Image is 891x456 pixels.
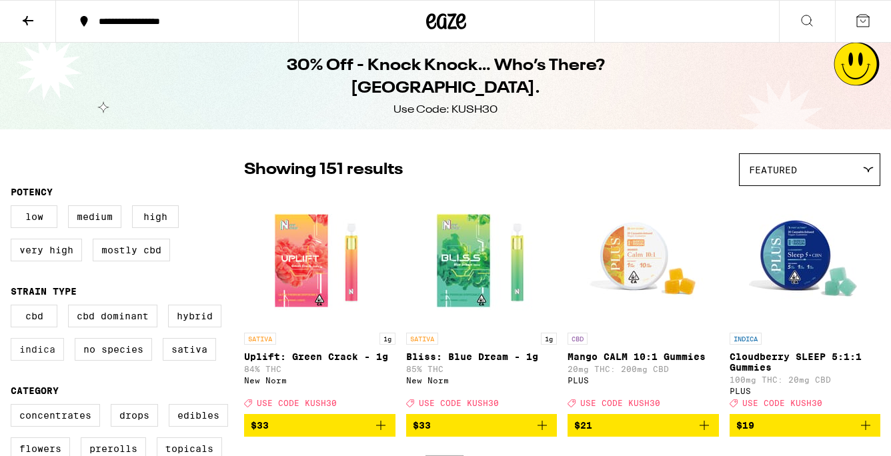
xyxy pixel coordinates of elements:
p: Mango CALM 10:1 Gummies [568,351,719,362]
span: USE CODE KUSH30 [419,399,499,407]
span: Featured [749,165,797,175]
p: 84% THC [244,365,395,373]
label: CBD [11,305,57,327]
legend: Potency [11,187,53,197]
label: No Species [75,338,152,361]
p: 1g [541,333,557,345]
div: New Norm [244,376,395,385]
button: Add to bag [406,414,558,437]
legend: Strain Type [11,286,77,297]
p: 100mg THC: 20mg CBD [730,375,881,384]
label: Very High [11,239,82,261]
label: Medium [68,205,121,228]
p: 85% THC [406,365,558,373]
legend: Category [11,385,59,396]
p: INDICA [730,333,762,345]
span: Hi. Need any help? [8,9,96,20]
label: Sativa [163,338,216,361]
a: Open page for Bliss: Blue Dream - 1g from New Norm [406,193,558,414]
span: USE CODE KUSH30 [580,399,660,407]
label: Low [11,205,57,228]
label: Hybrid [168,305,221,327]
img: PLUS - Mango CALM 10:1 Gummies [576,193,710,326]
img: New Norm - Uplift: Green Crack - 1g [253,193,386,326]
p: SATIVA [244,333,276,345]
div: PLUS [568,376,719,385]
label: Concentrates [11,404,100,427]
label: Edibles [169,404,228,427]
p: 20mg THC: 200mg CBD [568,365,719,373]
label: Drops [111,404,158,427]
span: $21 [574,420,592,431]
label: Mostly CBD [93,239,170,261]
p: Cloudberry SLEEP 5:1:1 Gummies [730,351,881,373]
p: 1g [379,333,395,345]
button: Add to bag [244,414,395,437]
h1: 30% Off - Knock Knock… Who’s There? [GEOGRAPHIC_DATA]. [203,55,688,100]
span: $33 [413,420,431,431]
label: CBD Dominant [68,305,157,327]
a: Open page for Mango CALM 10:1 Gummies from PLUS [568,193,719,414]
label: High [132,205,179,228]
div: Use Code: KUSH30 [393,103,498,117]
button: Add to bag [568,414,719,437]
div: New Norm [406,376,558,385]
span: $33 [251,420,269,431]
a: Open page for Uplift: Green Crack - 1g from New Norm [244,193,395,414]
p: CBD [568,333,588,345]
p: Uplift: Green Crack - 1g [244,351,395,362]
a: Open page for Cloudberry SLEEP 5:1:1 Gummies from PLUS [730,193,881,414]
img: New Norm - Bliss: Blue Dream - 1g [415,193,548,326]
p: Bliss: Blue Dream - 1g [406,351,558,362]
div: PLUS [730,387,881,395]
label: Indica [11,338,64,361]
span: USE CODE KUSH30 [257,399,337,407]
span: $19 [736,420,754,431]
span: USE CODE KUSH30 [742,399,822,407]
img: PLUS - Cloudberry SLEEP 5:1:1 Gummies [738,193,872,326]
p: SATIVA [406,333,438,345]
p: Showing 151 results [244,159,403,181]
button: Add to bag [730,414,881,437]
